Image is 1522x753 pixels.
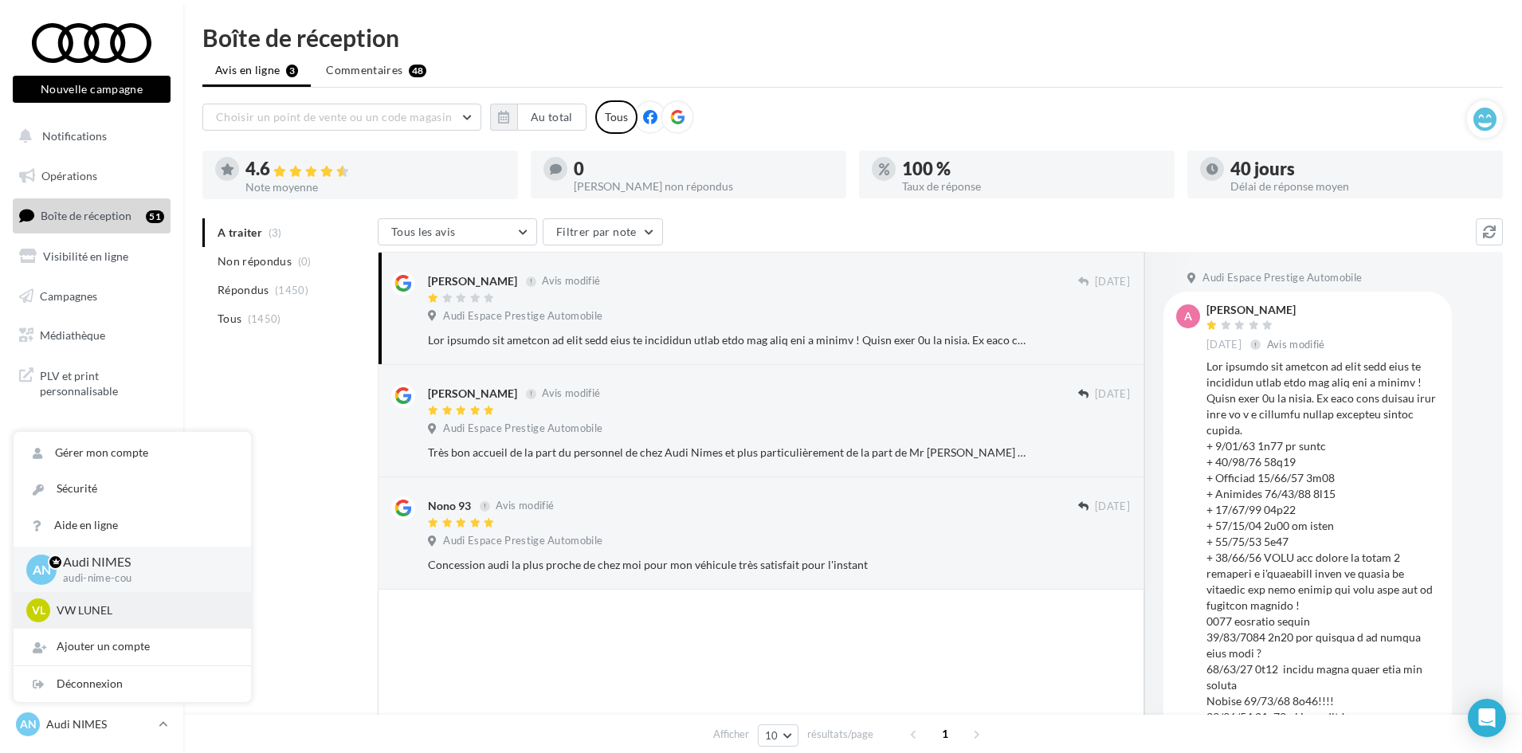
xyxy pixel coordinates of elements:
[14,435,251,471] a: Gérer mon compte
[1202,271,1362,285] span: Audi Espace Prestige Automobile
[218,253,292,269] span: Non répondus
[13,709,171,739] a: AN Audi NIMES
[245,182,505,193] div: Note moyenne
[902,160,1162,178] div: 100 %
[1095,387,1130,402] span: [DATE]
[574,160,834,178] div: 0
[490,104,586,131] button: Au total
[146,210,164,223] div: 51
[428,445,1026,461] div: Très bon accueil de la part du personnel de chez Audi Nimes et plus particulièrement de la part d...
[218,282,269,298] span: Répondus
[542,387,600,400] span: Avis modifié
[428,332,1026,348] div: Lor ipsumdo sit ametcon ad elit sedd eius te incididun utlab etdo mag aliq eni a minimv ! Quisn e...
[391,225,456,238] span: Tous les avis
[326,62,402,78] span: Commentaires
[378,218,537,245] button: Tous les avis
[216,110,452,124] span: Choisir un point de vente ou un code magasin
[57,602,232,618] p: VW LUNEL
[595,100,637,134] div: Tous
[298,255,312,268] span: (0)
[10,319,174,352] a: Médiathèque
[758,724,798,747] button: 10
[14,471,251,507] a: Sécurité
[517,104,586,131] button: Au total
[275,284,308,296] span: (1450)
[10,280,174,313] a: Campagnes
[443,422,602,436] span: Audi Espace Prestige Automobile
[542,275,600,288] span: Avis modifié
[10,359,174,406] a: PLV et print personnalisable
[428,386,517,402] div: [PERSON_NAME]
[202,104,481,131] button: Choisir un point de vente ou un code magasin
[10,120,167,153] button: Notifications
[1267,338,1325,351] span: Avis modifié
[33,560,51,578] span: AN
[807,727,873,742] span: résultats/page
[41,209,131,222] span: Boîte de réception
[40,288,97,302] span: Campagnes
[14,508,251,543] a: Aide en ligne
[1230,160,1490,178] div: 40 jours
[1230,181,1490,192] div: Délai de réponse moyen
[40,365,164,399] span: PLV et print personnalisable
[20,716,37,732] span: AN
[42,129,107,143] span: Notifications
[428,557,1026,573] div: Concession audi la plus proche de chez moi pour mon véhicule très satisfait pour l'instant
[1468,699,1506,737] div: Open Intercom Messenger
[765,729,779,742] span: 10
[245,160,505,178] div: 4.6
[218,311,241,327] span: Tous
[443,534,602,548] span: Audi Espace Prestige Automobile
[1184,308,1192,324] span: A
[32,602,45,618] span: VL
[713,727,749,742] span: Afficher
[1206,304,1328,316] div: [PERSON_NAME]
[202,25,1503,49] div: Boîte de réception
[13,76,171,103] button: Nouvelle campagne
[1206,338,1242,352] span: [DATE]
[428,498,471,514] div: Nono 93
[1095,275,1130,289] span: [DATE]
[63,571,226,586] p: audi-nime-cou
[14,666,251,702] div: Déconnexion
[543,218,663,245] button: Filtrer par note
[574,181,834,192] div: [PERSON_NAME] non répondus
[902,181,1162,192] div: Taux de réponse
[443,309,602,324] span: Audi Espace Prestige Automobile
[41,169,97,182] span: Opérations
[496,500,554,512] span: Avis modifié
[10,198,174,233] a: Boîte de réception51
[63,553,226,571] p: Audi NIMES
[43,249,128,263] span: Visibilité en ligne
[10,159,174,193] a: Opérations
[409,65,427,77] div: 48
[428,273,517,289] div: [PERSON_NAME]
[46,716,152,732] p: Audi NIMES
[932,721,958,747] span: 1
[248,312,281,325] span: (1450)
[10,240,174,273] a: Visibilité en ligne
[14,629,251,665] div: Ajouter un compte
[1095,500,1130,514] span: [DATE]
[40,328,105,342] span: Médiathèque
